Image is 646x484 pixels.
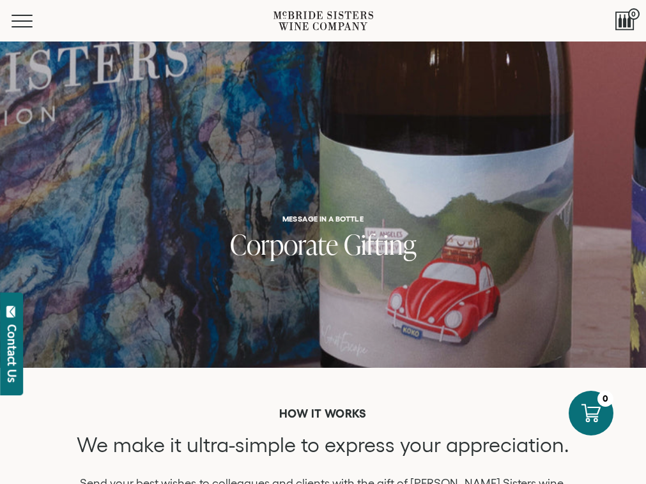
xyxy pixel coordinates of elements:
[325,434,395,456] span: express
[344,225,416,263] span: Gifting
[230,225,338,263] span: Corporate
[72,407,574,421] h6: How it Works
[282,215,364,223] h6: message in a bottle
[301,434,319,456] span: to
[597,391,613,407] div: 0
[446,434,569,456] span: appreciation.
[6,324,19,382] div: Contact Us
[77,434,108,456] span: We
[12,15,58,27] button: Mobile Menu Trigger
[187,434,296,456] span: ultra-simple
[400,434,441,456] span: your
[113,434,165,456] span: make
[628,8,640,20] span: 0
[170,434,181,456] span: it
